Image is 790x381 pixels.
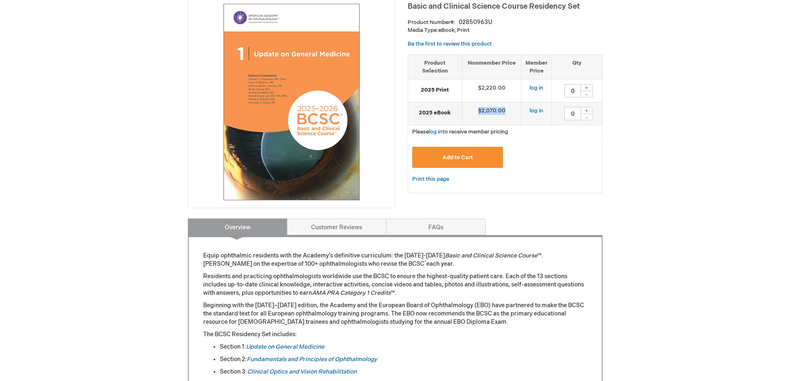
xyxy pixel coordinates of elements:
[312,289,391,296] em: AMA PRA Category 1 Credits
[462,102,521,125] td: $2,070.00
[581,114,593,120] div: -
[564,107,581,120] input: Qty
[412,86,458,94] strong: 2025 Print
[220,343,587,351] li: Section 1:
[459,18,492,27] div: 02850963U
[408,19,455,26] strong: Product Number
[462,80,521,102] td: $2,220.00
[552,54,602,79] th: Qty
[247,356,377,363] a: Fundamentals and Principles of Ophthalmology
[564,84,581,97] input: Qty
[530,107,543,114] a: log in
[287,218,386,235] a: Customer Reviews
[412,129,508,135] span: Please to receive member pricing
[408,41,492,47] a: Be the first to review this product
[445,252,537,259] em: Basic and Clinical Science Course
[581,107,593,114] div: +
[220,368,587,376] li: Section 3:
[408,2,580,11] span: Basic and Clinical Science Course Residency Set
[188,218,287,235] a: Overview
[408,27,438,34] strong: Media Type:
[220,355,587,364] li: Section 2:
[581,84,593,91] div: +
[442,154,473,161] span: Add to Cart
[408,27,603,34] p: eBook, Print
[429,129,442,135] a: log in
[408,54,462,79] th: Product Selection
[412,109,458,117] strong: 2025 eBook
[412,174,449,184] a: Print this page
[203,301,587,326] p: Beginning with the [DATE]–[DATE] edition, the Academy and the European Board of Ophthalmology (EB...
[581,91,593,97] div: -
[386,218,486,235] a: FAQs
[412,147,503,168] button: Add to Cart
[424,260,426,265] sup: ®
[203,252,587,268] p: Equip ophthalmic residents with the Academy’s definitive curriculum: the [DATE]-[DATE] ™. [PERSON...
[203,272,587,297] p: Residents and practicing ophthalmologists worldwide use the BCSC to ensure the highest-quality pa...
[192,3,391,201] img: Basic and Clinical Science Course Residency Set
[521,54,552,79] th: Member Price
[247,368,357,375] a: Clinical Optics and Vision Rehabilitation
[462,54,521,79] th: Nonmember Price
[530,85,543,91] a: log in
[246,343,324,350] a: Update on General Medicine
[203,330,587,339] p: The BCSC Residency Set includes:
